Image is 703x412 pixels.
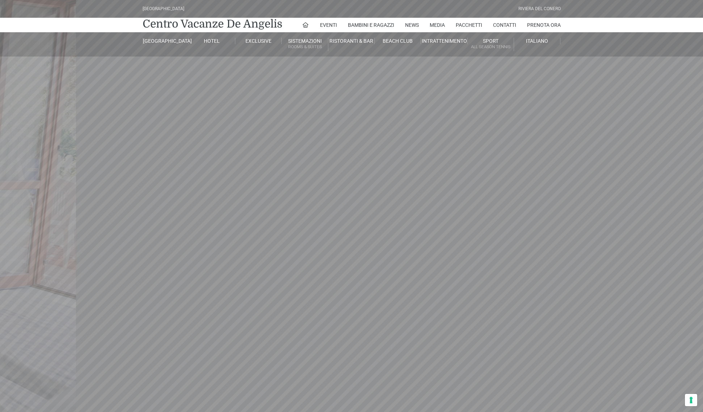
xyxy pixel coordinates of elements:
[526,38,548,44] span: Italiano
[143,5,184,12] div: [GEOGRAPHIC_DATA]
[235,38,282,44] a: Exclusive
[421,38,467,44] a: Intrattenimento
[348,18,394,32] a: Bambini e Ragazzi
[430,18,445,32] a: Media
[468,43,514,50] small: All Season Tennis
[282,43,328,50] small: Rooms & Suites
[514,38,560,44] a: Italiano
[328,38,375,44] a: Ristoranti & Bar
[189,38,235,44] a: Hotel
[685,394,697,406] button: Le tue preferenze relative al consenso per le tecnologie di tracciamento
[282,38,328,51] a: SistemazioniRooms & Suites
[468,38,514,51] a: SportAll Season Tennis
[527,18,561,32] a: Prenota Ora
[456,18,482,32] a: Pacchetti
[375,38,421,44] a: Beach Club
[518,5,561,12] div: Riviera Del Conero
[143,17,282,31] a: Centro Vacanze De Angelis
[493,18,516,32] a: Contatti
[320,18,337,32] a: Eventi
[143,38,189,44] a: [GEOGRAPHIC_DATA]
[405,18,419,32] a: News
